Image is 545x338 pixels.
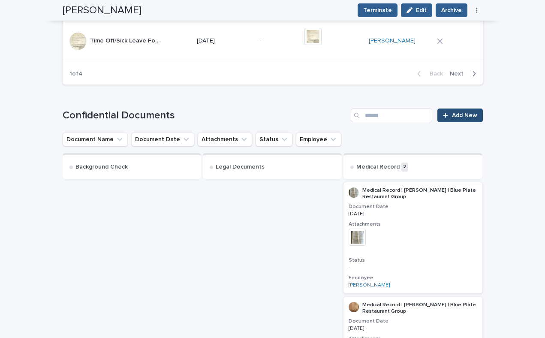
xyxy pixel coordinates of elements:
span: Next [450,71,469,77]
h3: Document Date [349,318,477,325]
button: Next [446,70,483,78]
p: 1 of 4 [63,63,89,84]
h3: Document Date [349,203,477,210]
p: Medical Record | [PERSON_NAME] | Blue Plate Restaurant Group [362,187,477,200]
p: Background Check [75,163,128,171]
h1: Confidential Documents [63,109,348,122]
span: Edit [416,7,427,13]
p: Time Off/Sick Leave Form (Upload Existing Documentation) | Juarez | Blue Plate Restaurant Group [90,36,163,45]
a: [PERSON_NAME] [369,37,416,45]
button: Edit [401,3,432,17]
span: Terminate [363,6,392,15]
a: [PERSON_NAME] [349,282,390,288]
a: Medical Record | [PERSON_NAME] | Blue Plate Restaurant GroupDocument Date[DATE]AttachmentsStatus-... [343,182,482,293]
span: Back [425,71,443,77]
input: Search [351,109,432,122]
button: Document Name [63,133,128,146]
button: Employee [296,133,341,146]
h3: Attachments [349,221,477,228]
p: - [349,265,477,271]
button: Attachments [198,133,252,146]
tr: Time Off/Sick Leave Form (Upload Existing Documentation) | [PERSON_NAME] | Blue Plate Restaurant ... [63,21,483,61]
p: - [260,37,298,45]
p: Medical Record [356,163,400,171]
span: Archive [441,6,462,15]
button: Status [256,133,292,146]
p: [DATE] [349,211,477,217]
p: Medical Record | [PERSON_NAME] | Blue Plate Restaurant Group [362,302,477,314]
span: Add New [452,112,477,118]
button: Back [410,70,446,78]
h3: Status [349,257,477,264]
p: 2 [401,163,408,172]
h3: Employee [349,275,477,281]
button: Document Date [131,133,194,146]
p: Legal Documents [216,163,265,171]
button: Terminate [358,3,397,17]
button: Archive [436,3,467,17]
h2: [PERSON_NAME] [63,4,142,17]
a: Add New [437,109,482,122]
p: [DATE] [349,326,477,332]
p: [DATE] [197,37,254,45]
